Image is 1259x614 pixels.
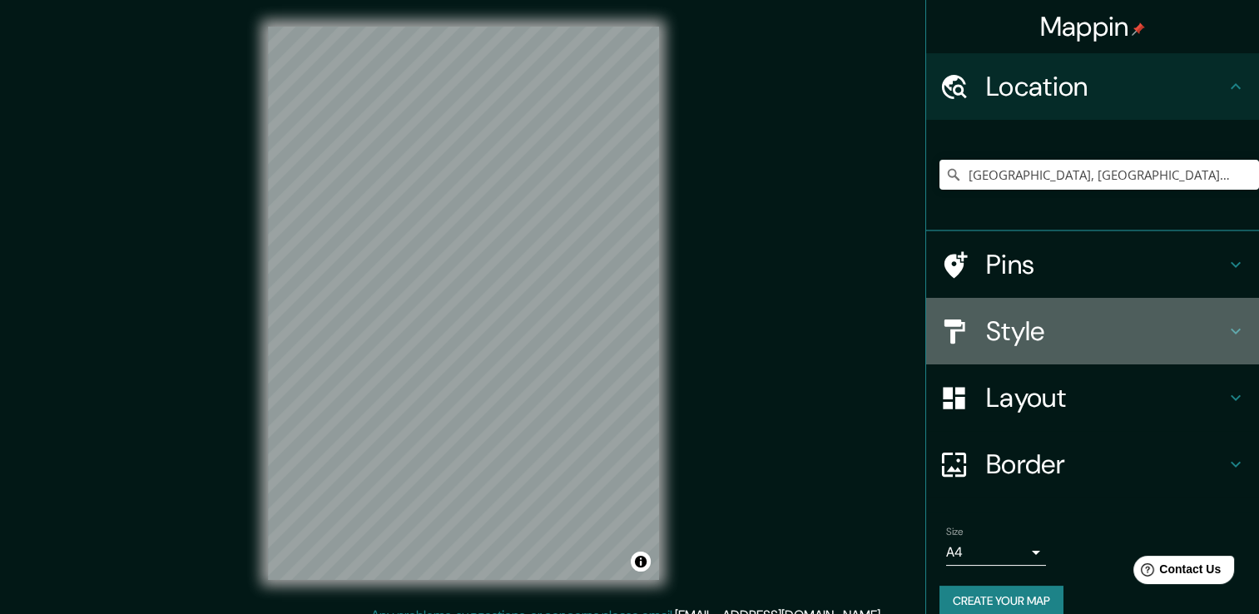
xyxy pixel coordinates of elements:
div: Location [926,53,1259,120]
button: Toggle attribution [631,552,651,572]
div: Border [926,431,1259,498]
div: Style [926,298,1259,364]
h4: Location [986,70,1226,103]
h4: Layout [986,381,1226,414]
canvas: Map [268,27,659,580]
img: pin-icon.png [1132,22,1145,36]
label: Size [946,525,964,539]
div: A4 [946,539,1046,566]
div: Layout [926,364,1259,431]
input: Pick your city or area [939,160,1259,190]
h4: Mappin [1040,10,1146,43]
h4: Style [986,314,1226,348]
h4: Pins [986,248,1226,281]
div: Pins [926,231,1259,298]
iframe: Help widget launcher [1111,549,1241,596]
h4: Border [986,448,1226,481]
